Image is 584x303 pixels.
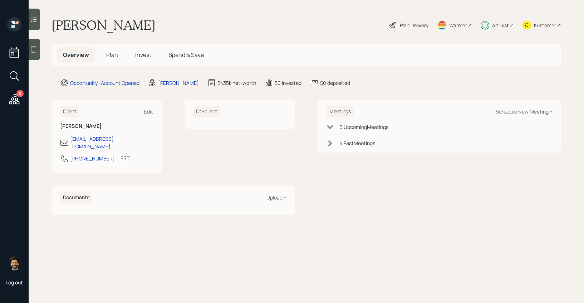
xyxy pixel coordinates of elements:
div: 0 Upcoming Meeting s [339,123,388,131]
div: [PHONE_NUMBER] [70,155,115,162]
h6: [PERSON_NAME] [60,123,153,129]
span: Invest [135,51,151,59]
div: $0 invested [275,79,301,87]
div: $0 deposited [320,79,350,87]
div: Log out [6,279,23,286]
div: [EMAIL_ADDRESS][DOMAIN_NAME] [70,135,153,150]
div: Altruist [492,21,509,29]
h1: [PERSON_NAME] [51,17,156,33]
div: Plan Delivery [400,21,428,29]
div: 5 [16,90,24,97]
div: Schedule New Meeting + [496,108,553,115]
h6: Meetings [327,106,354,117]
div: $435k net-worth [217,79,256,87]
div: Upload + [266,194,286,201]
h6: Client [60,106,79,117]
div: Kustomer [534,21,556,29]
div: [PERSON_NAME] [158,79,199,87]
span: Spend & Save [168,51,204,59]
span: Plan [106,51,118,59]
img: eric-schwartz-headshot.png [7,256,21,270]
div: Warmer [449,21,467,29]
h6: Documents [60,192,92,203]
span: Overview [63,51,89,59]
div: Opportunity · Account Opened [70,79,139,87]
h6: Co-client [193,106,220,117]
div: EST [121,154,129,162]
div: Edit [144,108,153,115]
div: 4 Past Meeting s [339,139,375,147]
